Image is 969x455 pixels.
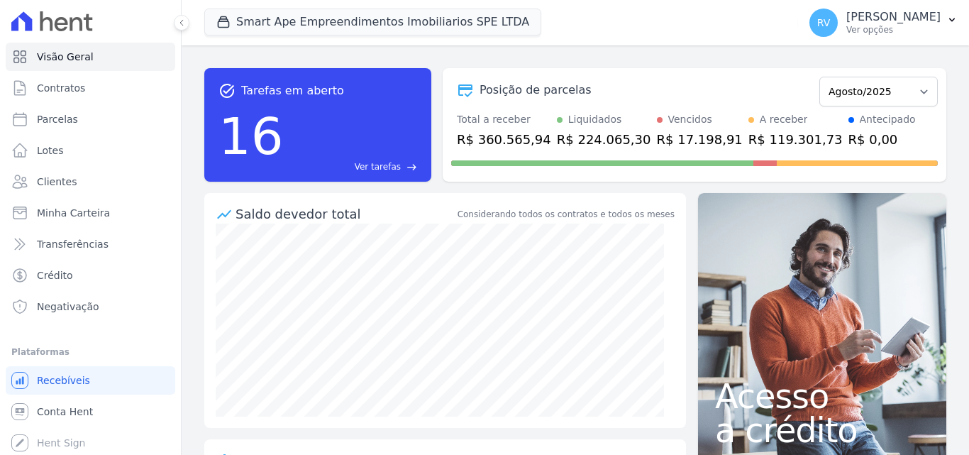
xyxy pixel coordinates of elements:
[848,130,916,149] div: R$ 0,00
[241,82,344,99] span: Tarefas em aberto
[204,9,541,35] button: Smart Ape Empreendimentos Imobiliarios SPE LTDA
[355,160,401,173] span: Ver tarefas
[37,268,73,283] span: Crédito
[37,81,85,95] span: Contratos
[6,136,175,165] a: Lotes
[760,112,808,127] div: A receber
[798,3,969,43] button: RV [PERSON_NAME] Ver opções
[6,230,175,258] a: Transferências
[11,344,170,361] div: Plataformas
[37,175,77,189] span: Clientes
[37,112,78,126] span: Parcelas
[668,112,712,127] div: Vencidos
[748,130,843,149] div: R$ 119.301,73
[458,208,675,221] div: Considerando todos os contratos e todos os meses
[6,261,175,290] a: Crédito
[218,82,236,99] span: task_alt
[37,237,109,251] span: Transferências
[37,50,94,64] span: Visão Geral
[6,74,175,102] a: Contratos
[6,292,175,321] a: Negativação
[406,162,417,172] span: east
[6,398,175,426] a: Conta Hent
[6,43,175,71] a: Visão Geral
[37,300,99,314] span: Negativação
[37,206,110,220] span: Minha Carteira
[715,379,929,413] span: Acesso
[457,130,551,149] div: R$ 360.565,94
[37,373,90,388] span: Recebíveis
[6,105,175,133] a: Parcelas
[557,130,651,149] div: R$ 224.065,30
[218,99,284,173] div: 16
[6,199,175,227] a: Minha Carteira
[6,168,175,196] a: Clientes
[657,130,743,149] div: R$ 17.198,91
[846,10,941,24] p: [PERSON_NAME]
[457,112,551,127] div: Total a receber
[6,366,175,395] a: Recebíveis
[860,112,916,127] div: Antecipado
[568,112,622,127] div: Liquidados
[37,405,93,419] span: Conta Hent
[817,18,831,28] span: RV
[480,82,592,99] div: Posição de parcelas
[715,413,929,447] span: a crédito
[236,204,455,224] div: Saldo devedor total
[289,160,417,173] a: Ver tarefas east
[846,24,941,35] p: Ver opções
[37,143,64,158] span: Lotes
